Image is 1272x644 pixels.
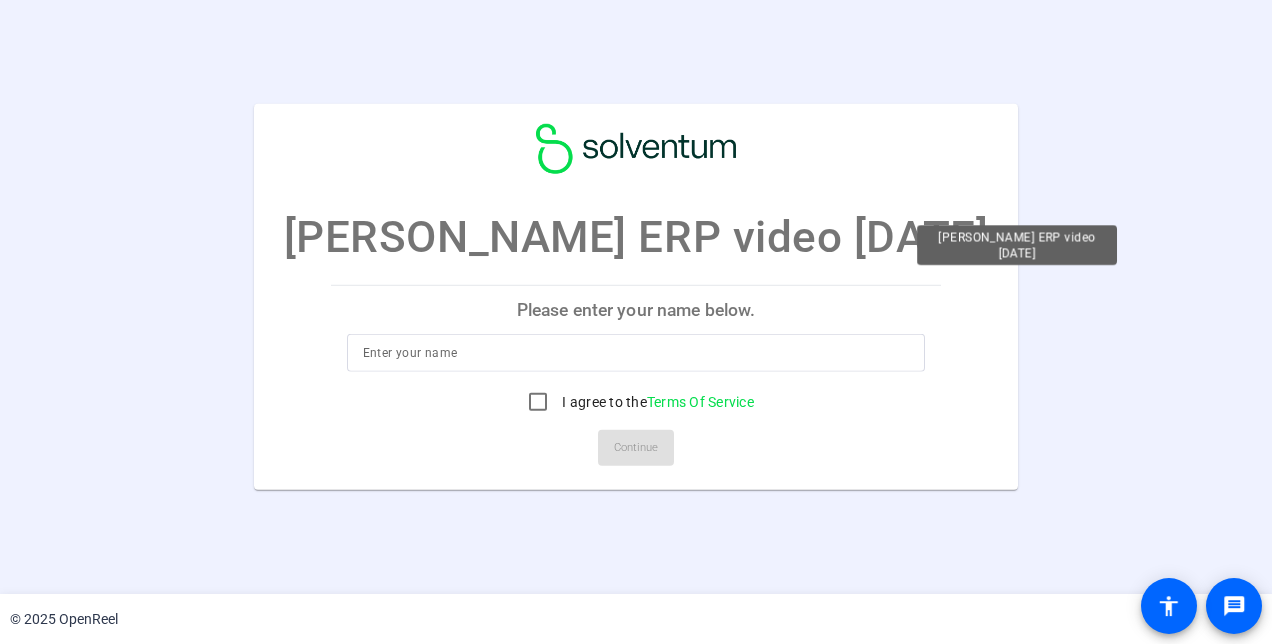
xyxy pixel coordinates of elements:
img: company-logo [536,124,736,174]
div: © 2025 OpenReel [10,609,118,630]
p: Please enter your name below. [331,286,942,334]
p: [PERSON_NAME] ERP video [DATE] [284,204,989,270]
input: Enter your name [363,341,910,365]
mat-icon: message [1222,594,1246,618]
a: Terms Of Service [647,394,754,410]
div: [PERSON_NAME] ERP video [DATE] [917,225,1117,265]
mat-icon: accessibility [1157,594,1181,618]
label: I agree to the [558,392,754,412]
